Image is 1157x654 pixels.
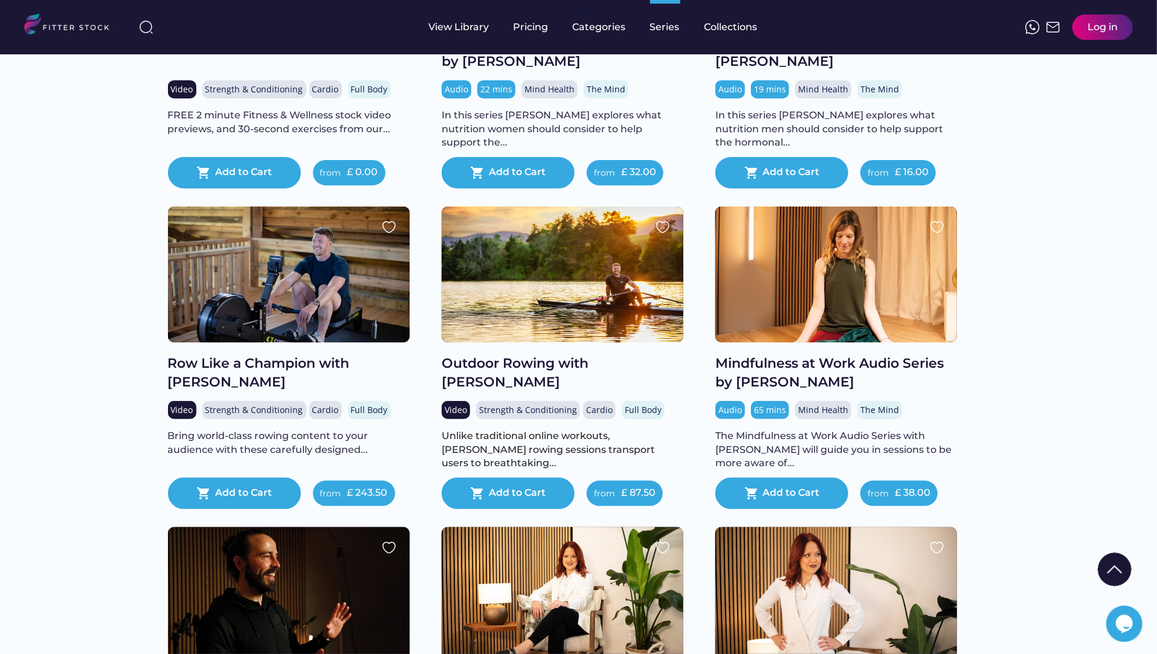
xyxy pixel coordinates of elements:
img: search-normal%203.svg [139,20,153,34]
img: LOGO.svg [24,13,120,38]
div: Full Body [625,404,662,416]
button: shopping_cart [196,486,211,501]
div: Full Body [351,83,388,95]
iframe: chat widget [1106,606,1145,642]
img: meteor-icons_whatsapp%20%281%29.svg [1025,20,1040,34]
div: FREE 2 minute Fitness & Wellness stock video previews, and 30-second exercises from our... [168,109,410,136]
div: Add to Cart [763,486,820,501]
div: Strength & Conditioning [205,83,303,95]
div: Series [650,21,680,34]
div: from [868,167,889,179]
div: Mind Health [798,404,848,416]
button: shopping_cart [470,165,485,180]
img: heart.svg [382,540,396,555]
div: Row Like a Champion with [PERSON_NAME] [168,354,410,392]
div: from [320,488,341,500]
div: Audio [445,83,468,95]
div: 19 mins [754,83,786,95]
div: Add to Cart [215,165,272,180]
div: Video [171,404,193,416]
span: Unlike traditional online workouts, [PERSON_NAME] rowing sessions transport users to breathtaking... [442,430,657,469]
div: Audio [718,83,742,95]
div: Categories [573,21,626,34]
div: In this series [PERSON_NAME] explores what nutrition men should consider to help support the horm... [715,109,957,149]
div: View Library [429,21,489,34]
img: heart.svg [656,540,670,555]
div: Pricing [514,21,549,34]
div: £ 16.00 [895,165,929,179]
div: Cardio [312,404,339,416]
div: £ 38.00 [895,486,930,499]
div: fvck [573,6,588,18]
div: £ 0.00 [347,165,378,179]
img: heart.svg [656,220,670,234]
div: from [868,488,889,500]
div: £ 87.50 [621,486,656,499]
div: Mind Health [798,83,848,95]
img: heart.svg [930,220,944,234]
div: from [320,167,341,179]
div: Add to Cart [763,165,820,180]
img: Frame%2051.svg [1046,20,1060,34]
div: from [594,167,615,179]
div: Strength & Conditioning [479,404,577,416]
button: shopping_cart [470,486,485,501]
div: Add to Cart [489,486,546,501]
div: Collections [704,21,758,34]
div: The Mind [860,404,899,416]
div: In this series [PERSON_NAME] explores what nutrition women should consider to help support the... [442,109,683,149]
button: shopping_cart [744,486,759,501]
div: Video [445,404,467,416]
img: Group%201000002322%20%281%29.svg [1098,553,1132,586]
div: Video [171,83,193,95]
div: Add to Cart [489,165,546,180]
div: The Mind [587,83,625,95]
div: Mind Health [524,83,575,95]
div: Log in [1088,21,1118,34]
button: shopping_cart [744,165,759,180]
div: Audio [718,404,742,416]
div: The Mindfulness at Work Audio Series with [PERSON_NAME] will guide you in sessions to be more awa... [715,429,957,470]
div: Strength & Conditioning [205,404,303,416]
div: Bring world-class rowing content to your audience with these carefully designed... [168,429,410,457]
div: Mindfulness at Work Audio Series by [PERSON_NAME] [715,354,957,392]
div: 65 mins [754,404,786,416]
div: £ 243.50 [347,486,388,499]
div: from [594,488,615,500]
div: Add to Cart [215,486,272,501]
div: 22 mins [480,83,512,95]
div: Cardio [312,83,339,95]
div: Full Body [351,404,388,416]
div: £ 32.00 [621,165,656,179]
img: heart.svg [382,220,396,234]
button: shopping_cart [196,165,211,180]
div: Cardio [586,404,613,416]
div: The Mind [860,83,899,95]
img: heart.svg [930,540,944,555]
div: Outdoor Rowing with [PERSON_NAME] [442,354,683,392]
